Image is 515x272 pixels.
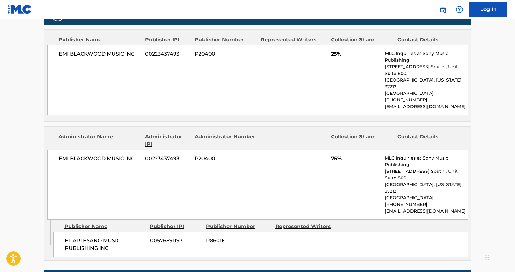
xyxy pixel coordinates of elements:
[385,90,467,97] p: [GEOGRAPHIC_DATA]
[59,155,141,162] span: EMI BLACKWOOD MUSIC INC
[385,103,467,110] p: [EMAIL_ADDRESS][DOMAIN_NAME]
[385,181,467,195] p: [GEOGRAPHIC_DATA], [US_STATE] 37212
[397,36,459,44] div: Contact Details
[145,50,190,58] span: 00223437493
[331,133,392,148] div: Collection Share
[331,155,380,162] span: 75%
[437,3,449,16] a: Public Search
[58,133,140,148] div: Administrator Name
[385,201,467,208] p: [PHONE_NUMBER]
[59,50,141,58] span: EMI BLACKWOOD MUSIC INC
[64,223,145,230] div: Publisher Name
[206,223,271,230] div: Publisher Number
[150,223,201,230] div: Publisher IPI
[331,50,380,58] span: 25%
[195,133,256,148] div: Administrator Number
[385,50,467,63] p: MLC Inquiries at Sony Music Publishing
[385,63,467,77] p: [STREET_ADDRESS] South , Unit Suite 800,
[385,168,467,181] p: [STREET_ADDRESS] South , Unit Suite 800,
[145,155,190,162] span: 00223437493
[275,223,340,230] div: Represented Writers
[453,3,466,16] div: Help
[195,36,256,44] div: Publisher Number
[331,36,392,44] div: Collection Share
[145,36,190,44] div: Publisher IPI
[385,97,467,103] p: [PHONE_NUMBER]
[195,50,256,58] span: P20400
[58,36,140,44] div: Publisher Name
[456,6,463,13] img: help
[385,195,467,201] p: [GEOGRAPHIC_DATA]
[469,2,507,17] a: Log In
[150,237,201,245] span: 00576891197
[385,208,467,215] p: [EMAIL_ADDRESS][DOMAIN_NAME]
[261,36,326,44] div: Represented Writers
[65,237,145,252] span: EL ARTESANO MUSIC PUBLISHING INC
[145,133,190,148] div: Administrator IPI
[195,155,256,162] span: P20400
[397,133,459,148] div: Contact Details
[485,248,489,267] div: Drag
[385,155,467,168] p: MLC Inquiries at Sony Music Publishing
[206,237,271,245] span: P8601F
[385,77,467,90] p: [GEOGRAPHIC_DATA], [US_STATE] 37212
[8,5,32,14] img: MLC Logo
[439,6,447,13] img: search
[483,242,515,272] iframe: Chat Widget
